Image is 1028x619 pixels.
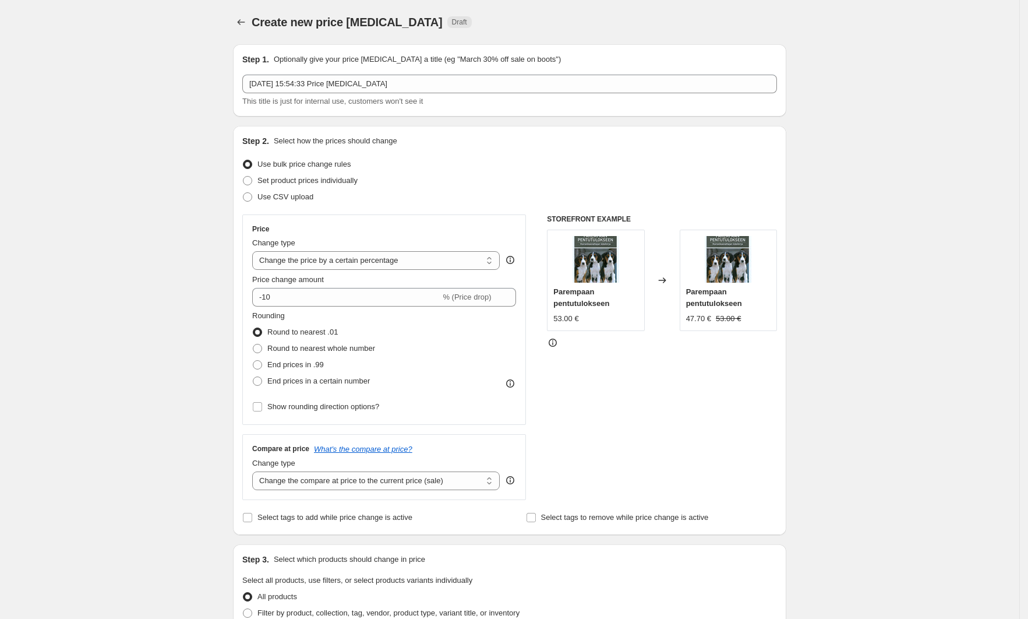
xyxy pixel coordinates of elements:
[252,275,324,284] span: Price change amount
[252,444,309,453] h3: Compare at price
[274,554,425,565] p: Select which products should change in price
[553,313,578,325] div: 53.00 €
[257,176,358,185] span: Set product prices individually
[257,160,351,168] span: Use bulk price change rules
[252,16,443,29] span: Create new price [MEDICAL_DATA]
[705,236,751,283] img: 16854_kuva_80x.jpg
[257,609,520,617] span: Filter by product, collection, tag, vendor, product type, variant title, or inventory
[443,293,491,301] span: % (Price drop)
[267,402,379,411] span: Show rounding direction options?
[242,554,269,565] h2: Step 3.
[274,54,561,65] p: Optionally give your price [MEDICAL_DATA] a title (eg "March 30% off sale on boots")
[267,377,370,385] span: End prices in a certain number
[252,288,440,307] input: -15
[267,360,324,369] span: End prices in .99
[553,287,609,308] span: Parempaan pentutulokseen
[233,14,249,30] button: Price change jobs
[452,17,467,27] span: Draft
[686,313,711,325] div: 47.70 €
[573,236,619,283] img: 16854_kuva_80x.jpg
[257,192,313,201] span: Use CSV upload
[252,224,269,234] h3: Price
[267,328,338,336] span: Round to nearest .01
[257,592,297,601] span: All products
[242,576,472,585] span: Select all products, use filters, or select products variants individually
[252,238,295,247] span: Change type
[242,54,269,65] h2: Step 1.
[541,513,709,522] span: Select tags to remove while price change is active
[242,97,423,105] span: This title is just for internal use, customers won't see it
[242,75,777,93] input: 30% off holiday sale
[274,135,397,147] p: Select how the prices should change
[257,513,412,522] span: Select tags to add while price change is active
[252,459,295,467] span: Change type
[267,344,375,353] span: Round to nearest whole number
[504,474,516,486] div: help
[686,287,742,308] span: Parempaan pentutulokseen
[242,135,269,147] h2: Step 2.
[716,313,741,325] strike: 53.00 €
[252,311,285,320] span: Rounding
[314,445,412,453] button: What's the compare at price?
[504,254,516,266] div: help
[547,214,777,224] h6: STOREFRONT EXAMPLE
